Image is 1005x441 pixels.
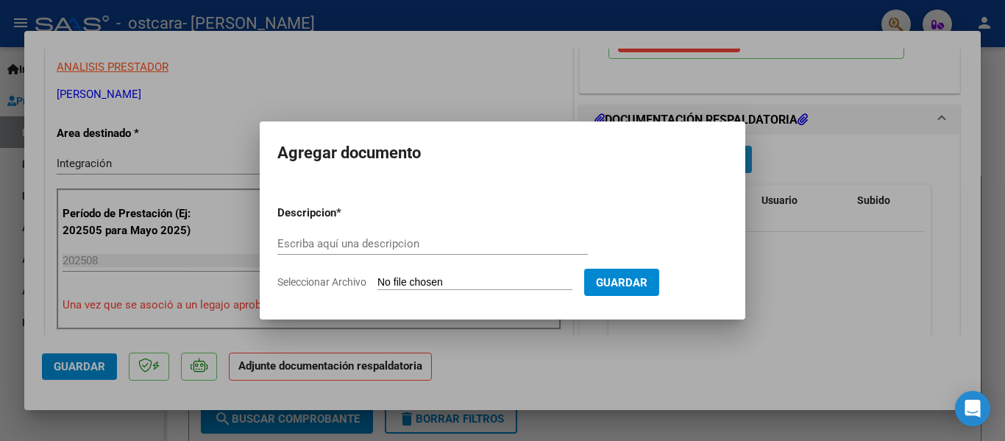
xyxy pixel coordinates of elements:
span: Seleccionar Archivo [277,276,366,288]
p: Descripcion [277,205,413,222]
button: Guardar [584,269,659,296]
span: Guardar [596,276,647,289]
div: Open Intercom Messenger [955,391,990,426]
h2: Agregar documento [277,139,728,167]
